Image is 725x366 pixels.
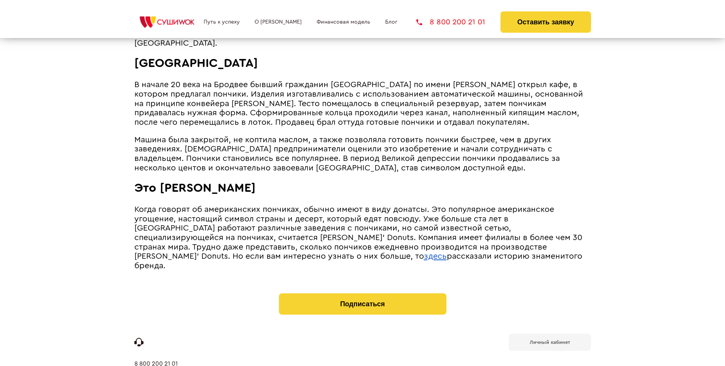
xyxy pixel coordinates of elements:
a: Финансовая модель [317,19,370,25]
a: 8 800 200 21 01 [416,18,485,26]
a: здесь [424,252,447,260]
span: В начале 20 века на Бродвее бывший гражданин [GEOGRAPHIC_DATA] по имени [PERSON_NAME] открыл кафе... [134,81,583,126]
a: О [PERSON_NAME] [255,19,302,25]
span: Это [PERSON_NAME] [134,182,255,194]
span: рассказали историю знаменитого бренда. [134,252,582,270]
button: Оставить заявку [500,11,591,33]
span: Машина была закрытой, не коптила маслом, а также позволяла готовить пончики быстрее, чем в других... [134,136,560,172]
button: Подписаться [279,293,446,315]
b: Личный кабинет [530,340,570,345]
span: Когда говорят об американских пончиках, обычно имеют в виду донатсы. Это популярное американское ... [134,205,582,260]
a: Блог [385,19,397,25]
a: Личный кабинет [509,334,591,351]
span: 8 800 200 21 01 [430,18,485,26]
a: Путь к успеху [204,19,240,25]
span: [GEOGRAPHIC_DATA] [134,57,258,69]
